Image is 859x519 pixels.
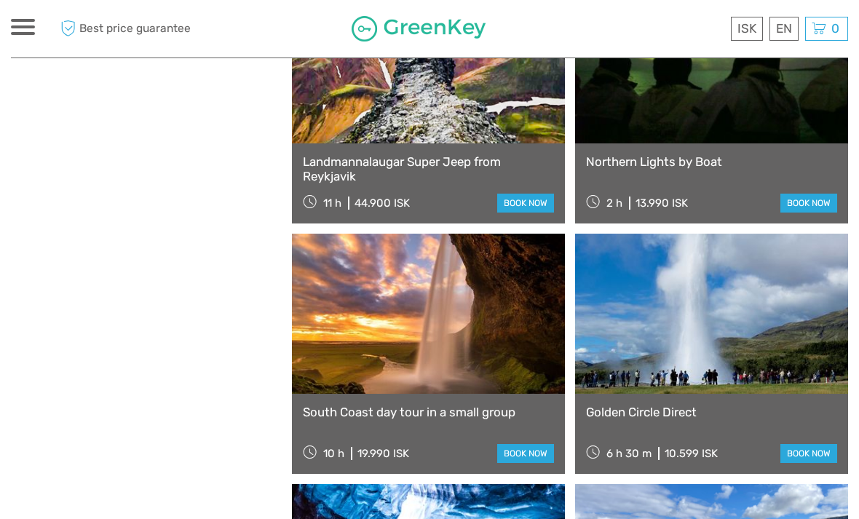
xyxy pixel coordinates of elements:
button: Open LiveChat chat widget [167,23,185,40]
span: 10 h [323,447,344,460]
span: ISK [737,21,756,36]
a: Golden Circle Direct [586,405,837,419]
div: 19.990 ISK [357,447,409,460]
a: book now [497,194,554,213]
span: Best price guarantee [57,17,221,41]
a: Landmannalaugar Super Jeep from Reykjavik [303,154,554,184]
a: book now [780,444,837,463]
a: South Coast day tour in a small group [303,405,554,419]
a: book now [780,194,837,213]
span: 2 h [606,197,622,210]
div: 10.599 ISK [665,447,718,460]
span: 0 [829,21,842,36]
a: book now [497,444,554,463]
div: 44.900 ISK [355,197,410,210]
div: EN [769,17,799,41]
span: 6 h 30 m [606,447,652,460]
div: 13.990 ISK [636,197,688,210]
span: 11 h [323,197,341,210]
img: 1287-122375c5-1c4a-481d-9f75-0ef7bf1191bb_logo_small.jpg [352,16,486,41]
p: We're away right now. Please check back later! [20,25,165,37]
a: Northern Lights by Boat [586,154,837,169]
